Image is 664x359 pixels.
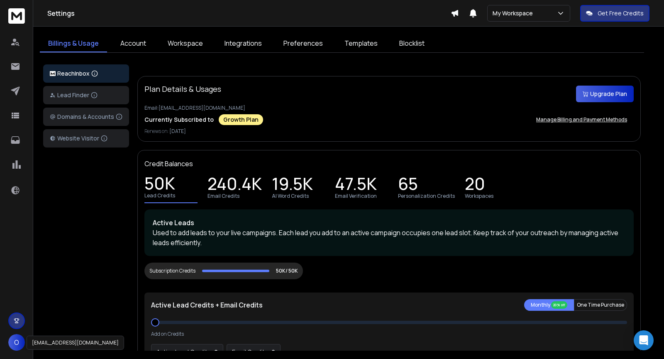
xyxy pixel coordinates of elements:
[144,159,193,169] p: Credit Balances
[144,105,634,111] p: Email: [EMAIL_ADDRESS][DOMAIN_NAME]
[43,64,129,83] button: ReachInbox
[272,179,313,191] p: 19.5K
[43,86,129,104] button: Lead Finder
[112,35,154,52] a: Account
[216,35,270,52] a: Integrations
[598,9,644,17] p: Get Free Credits
[576,86,634,102] button: Upgrade Plan
[207,179,262,191] p: 240.4K
[335,179,377,191] p: 47.5K
[43,129,129,148] button: Website Visitor
[8,334,25,351] button: O
[207,193,239,199] p: Email Credits
[271,348,275,356] p: 0
[214,348,218,356] p: 0
[398,193,455,199] p: Personalization Credits
[391,35,433,52] a: Blocklist
[465,179,485,191] p: 20
[574,299,627,311] button: One Time Purchase
[151,331,184,337] p: Add on Credits
[144,192,175,199] p: Lead Credits
[144,128,634,135] p: Renews on:
[144,179,175,191] p: 50K
[40,35,107,52] a: Billings & Usage
[232,348,268,356] p: Email Credits
[536,116,627,123] p: Manage Billing and Payment Methods
[398,179,418,191] p: 65
[159,35,211,52] a: Workspace
[580,5,649,22] button: Get Free Credits
[47,8,451,18] h1: Settings
[156,348,211,356] p: Active Lead Credits
[272,193,309,199] p: AI Word Credits
[465,193,493,199] p: Workspaces
[530,111,634,128] button: Manage Billing and Payment Methods
[634,330,654,350] div: Open Intercom Messenger
[336,35,386,52] a: Templates
[276,268,298,274] p: 50K/ 50K
[43,108,129,126] button: Domains & Accounts
[151,300,263,310] p: Active Lead Credits + Email Credits
[275,35,331,52] a: Preferences
[144,116,214,124] p: Currently Subscribed to
[335,193,377,199] p: Email Verification
[50,71,56,76] img: logo
[144,83,221,95] p: Plan Details & Usages
[149,268,195,274] div: Subscription Credits
[153,218,625,228] p: Active Leads
[169,128,186,135] span: [DATE]
[27,336,124,350] div: [EMAIL_ADDRESS][DOMAIN_NAME]
[493,9,536,17] p: My Workspace
[524,299,574,311] button: Monthly 20% off
[219,114,263,125] div: Growth Plan
[153,228,625,248] p: Used to add leads to your live campaigns. Each lead you add to an active campaign occupies one le...
[551,301,567,309] div: 20% off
